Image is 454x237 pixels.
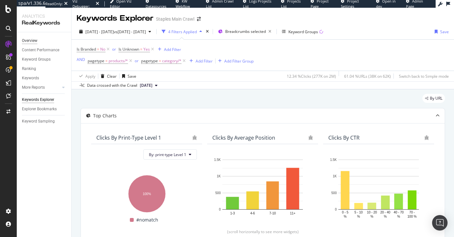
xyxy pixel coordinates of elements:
[96,172,197,213] svg: A chart.
[217,175,221,178] text: 1K
[22,118,67,125] a: Keyword Sampling
[197,17,201,21] div: arrow-right-arrow-left
[22,96,67,103] a: Keywords Explorer
[143,149,197,160] button: By: print-type Level 1
[156,16,194,22] div: Staples Main Crawl
[155,45,181,53] button: Add Filter
[288,29,318,35] div: Keyword Groups
[22,84,60,91] a: More Reports
[22,75,67,82] a: Keywords
[219,208,221,211] text: 0
[135,58,139,64] div: or
[22,19,66,27] div: RealKeywords
[22,75,39,82] div: Keywords
[140,46,142,52] span: =
[287,74,336,79] div: 12.34 % Clicks ( 277K on 2M )
[77,57,85,62] div: AND
[77,56,85,63] button: AND
[424,135,429,140] div: bug
[77,13,153,24] div: Keywords Explorer
[141,58,158,64] span: pagetype
[196,58,213,64] div: Add Filter
[96,134,161,141] div: Clicks By print-type Level 1
[212,134,275,141] div: Clicks By Average Position
[119,46,139,52] span: Is Unknown
[22,56,51,63] div: Keyword Groups
[140,83,152,88] span: 2025 Aug. 1st
[22,37,67,44] a: Overview
[344,74,391,79] div: 61.04 % URLs ( 38K on 62K )
[22,118,55,125] div: Keyword Sampling
[328,134,360,141] div: Clicks By CTR
[397,215,400,218] text: %
[212,156,313,219] svg: A chart.
[225,29,266,34] span: Breadcrumbs selected
[422,94,445,103] div: legacy label
[205,28,210,35] div: times
[137,82,160,89] button: [DATE]
[120,71,136,81] button: Save
[430,96,442,100] span: By URL
[371,215,373,218] text: %
[380,211,391,214] text: 20 - 40
[354,211,363,214] text: 5 - 10
[308,135,313,140] div: bug
[22,65,36,72] div: Ranking
[146,4,166,9] span: Datasources
[290,212,295,215] text: 11+
[97,46,99,52] span: =
[216,57,254,65] button: Add Filter Group
[22,106,57,113] div: Explorer Bookmarks
[250,212,255,215] text: 4-6
[143,45,150,54] span: Yes
[344,215,347,218] text: %
[168,29,197,35] div: 4 Filters Applied
[187,57,213,65] button: Add Filter
[98,71,117,81] button: Clear
[328,156,429,219] svg: A chart.
[22,56,67,63] a: Keyword Groups
[409,211,415,214] text: 70 -
[107,74,117,79] div: Clear
[214,158,221,162] text: 1.5K
[432,26,449,37] button: Save
[22,96,54,103] div: Keywords Explorer
[87,83,137,88] div: Data crossed with the Crawl
[159,26,205,37] button: 4 Filters Applied
[136,216,158,224] span: #nomatch
[230,212,235,215] text: 1-3
[85,29,114,35] span: [DATE] - [DATE]
[93,113,117,119] div: Top Charts
[89,229,437,234] div: (scroll horizontally to see more widgets)
[85,74,95,79] div: Apply
[408,215,417,218] text: 100 %
[269,212,276,215] text: 7-10
[440,29,449,35] div: Save
[22,65,67,72] a: Ranking
[396,71,449,81] button: Switch back to Simple mode
[22,106,67,113] a: Explorer Bookmarks
[279,26,326,37] button: Keyword Groups
[22,37,37,44] div: Overview
[112,46,116,52] button: or
[164,47,181,52] div: Add Filter
[45,1,63,6] div: ReadOnly:
[105,58,108,64] span: =
[77,26,154,37] button: [DATE] - [DATE]vs[DATE] - [DATE]
[330,158,337,162] text: 1.5K
[367,211,377,214] text: 10 - 20
[143,192,151,196] text: 100%
[22,13,66,19] div: Analytics
[215,191,221,195] text: 500
[331,191,337,195] text: 500
[162,56,181,65] span: category/*
[432,215,448,231] div: Open Intercom Messenger
[22,47,59,54] div: Content Performance
[342,211,348,214] text: 0 - 5
[109,56,128,65] span: products/*
[22,47,67,54] a: Content Performance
